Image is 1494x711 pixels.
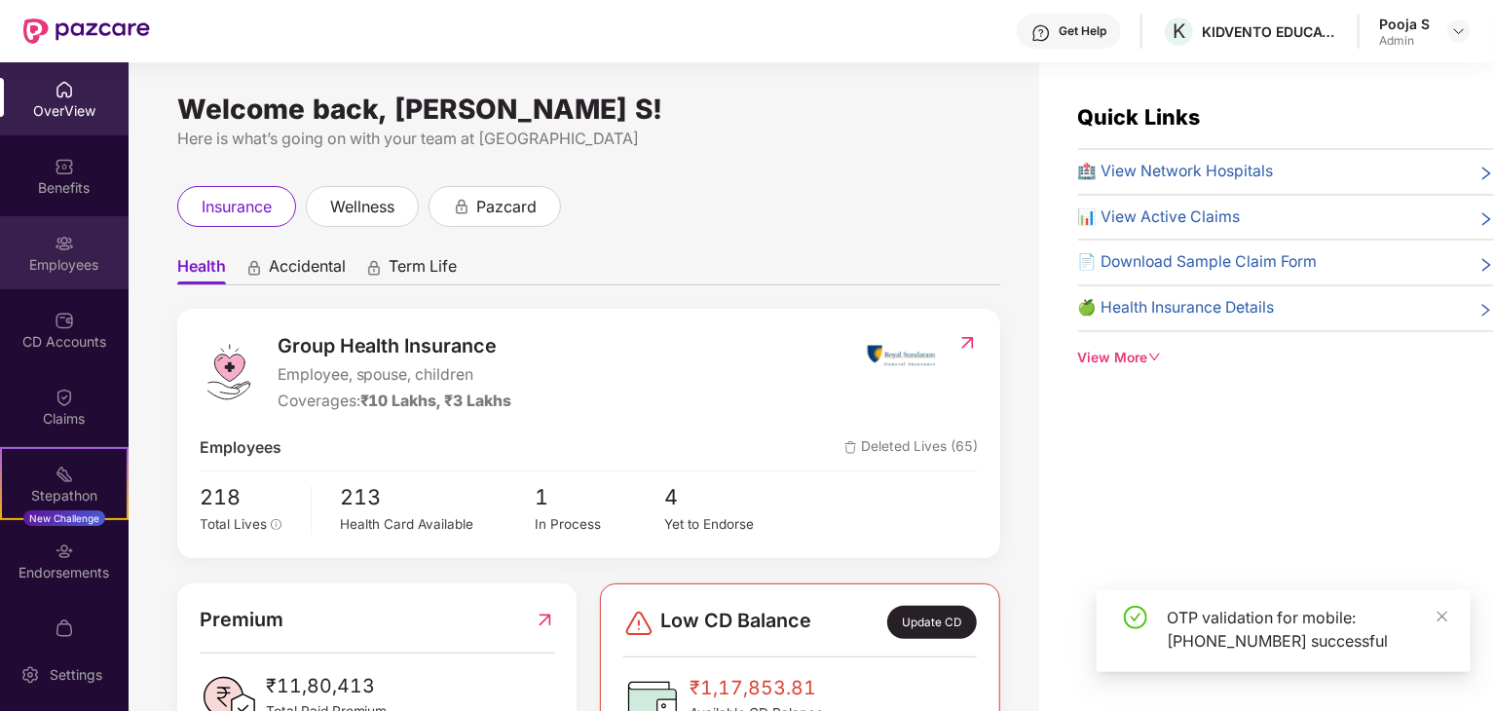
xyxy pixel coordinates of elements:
div: Stepathon [2,486,127,505]
img: svg+xml;base64,PHN2ZyBpZD0iRGFuZ2VyLTMyeDMyIiB4bWxucz0iaHR0cDovL3d3dy53My5vcmcvMjAwMC9zdmciIHdpZH... [623,608,654,639]
div: Health Card Available [341,514,536,535]
span: insurance [202,195,272,219]
span: info-circle [271,519,282,531]
span: Deleted Lives (65) [844,436,978,461]
div: Admin [1379,33,1430,49]
img: svg+xml;base64,PHN2ZyBpZD0iSG9tZSIgeG1sbnM9Imh0dHA6Ly93d3cudzMub3JnLzIwMDAvc3ZnIiB3aWR0aD0iMjAiIG... [55,80,74,99]
span: ₹10 Lakhs, ₹3 Lakhs [360,392,512,410]
img: svg+xml;base64,PHN2ZyB4bWxucz0iaHR0cDovL3d3dy53My5vcmcvMjAwMC9zdmciIHdpZHRoPSIyMSIgaGVpZ2h0PSIyMC... [55,465,74,484]
div: Settings [44,665,108,685]
img: svg+xml;base64,PHN2ZyBpZD0iSGVscC0zMngzMiIgeG1sbnM9Imh0dHA6Ly93d3cudzMub3JnLzIwMDAvc3ZnIiB3aWR0aD... [1031,23,1051,43]
span: 4 [665,481,795,514]
span: 📄 Download Sample Claim Form [1078,250,1318,275]
img: svg+xml;base64,PHN2ZyBpZD0iRW1wbG95ZWVzIiB4bWxucz0iaHR0cDovL3d3dy53My5vcmcvMjAwMC9zdmciIHdpZHRoPS... [55,234,74,253]
img: svg+xml;base64,PHN2ZyBpZD0iRHJvcGRvd24tMzJ4MzIiIHhtbG5zPSJodHRwOi8vd3d3LnczLm9yZy8yMDAwL3N2ZyIgd2... [1451,23,1467,39]
img: svg+xml;base64,PHN2ZyBpZD0iU2V0dGluZy0yMHgyMCIgeG1sbnM9Imh0dHA6Ly93d3cudzMub3JnLzIwMDAvc3ZnIiB3aW... [20,665,40,685]
img: svg+xml;base64,PHN2ZyBpZD0iRW5kb3JzZW1lbnRzIiB4bWxucz0iaHR0cDovL3d3dy53My5vcmcvMjAwMC9zdmciIHdpZH... [55,542,74,561]
span: Accidental [269,256,346,284]
span: right [1478,300,1494,320]
div: New Challenge [23,510,105,526]
span: K [1173,19,1185,43]
span: wellness [330,195,394,219]
span: 1 [535,481,664,514]
div: Update CD [887,606,977,639]
span: 213 [341,481,536,514]
img: svg+xml;base64,PHN2ZyBpZD0iQ0RfQWNjb3VudHMiIGRhdGEtbmFtZT0iQ0QgQWNjb3VudHMiIHhtbG5zPSJodHRwOi8vd3... [55,311,74,330]
div: Welcome back, [PERSON_NAME] S! [177,101,1000,117]
span: Low CD Balance [660,606,811,639]
span: pazcard [476,195,537,219]
span: Employees [200,436,281,461]
img: RedirectIcon [535,605,555,635]
img: svg+xml;base64,PHN2ZyBpZD0iQmVuZWZpdHMiIHhtbG5zPSJodHRwOi8vd3d3LnczLm9yZy8yMDAwL3N2ZyIgd2lkdGg9Ij... [55,157,74,176]
span: Health [177,256,226,284]
img: svg+xml;base64,PHN2ZyBpZD0iQ2xhaW0iIHhtbG5zPSJodHRwOi8vd3d3LnczLm9yZy8yMDAwL3N2ZyIgd2lkdGg9IjIwIi... [55,388,74,407]
span: ₹1,17,853.81 [690,673,823,703]
div: In Process [535,514,664,535]
div: Get Help [1059,23,1106,39]
span: Quick Links [1078,104,1201,130]
span: right [1478,164,1494,184]
span: Premium [200,605,283,635]
div: Here is what’s going on with your team at [GEOGRAPHIC_DATA] [177,127,1000,151]
div: KIDVENTO EDUCATION AND RESEARCH PRIVATE LIMITED [1202,22,1338,41]
img: svg+xml;base64,PHN2ZyBpZD0iTXlfT3JkZXJzIiBkYXRhLW5hbWU9Ik15IE9yZGVycyIgeG1sbnM9Imh0dHA6Ly93d3cudz... [55,618,74,638]
span: 🏥 View Network Hospitals [1078,160,1274,184]
span: Term Life [389,256,457,284]
span: Employee, spouse, children [278,363,512,388]
img: RedirectIcon [957,333,978,353]
span: right [1478,254,1494,275]
div: animation [245,258,263,276]
img: deleteIcon [844,441,857,454]
div: Yet to Endorse [665,514,795,535]
span: Total Lives [200,516,267,532]
span: right [1478,209,1494,230]
div: Coverages: [278,390,512,414]
span: close [1436,610,1449,623]
img: logo [200,343,258,401]
div: View More [1078,348,1494,369]
div: animation [453,197,470,214]
div: OTP validation for mobile: [PHONE_NUMBER] successful [1167,606,1447,653]
span: down [1148,351,1162,364]
span: ₹11,80,413 [266,671,388,701]
div: Pooja S [1379,15,1430,33]
span: 🍏 Health Insurance Details [1078,296,1275,320]
span: Group Health Insurance [278,331,512,361]
img: insurerIcon [865,331,938,380]
span: 📊 View Active Claims [1078,206,1241,230]
div: animation [365,258,383,276]
span: 218 [200,481,297,514]
img: New Pazcare Logo [23,19,150,44]
span: check-circle [1124,606,1147,629]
